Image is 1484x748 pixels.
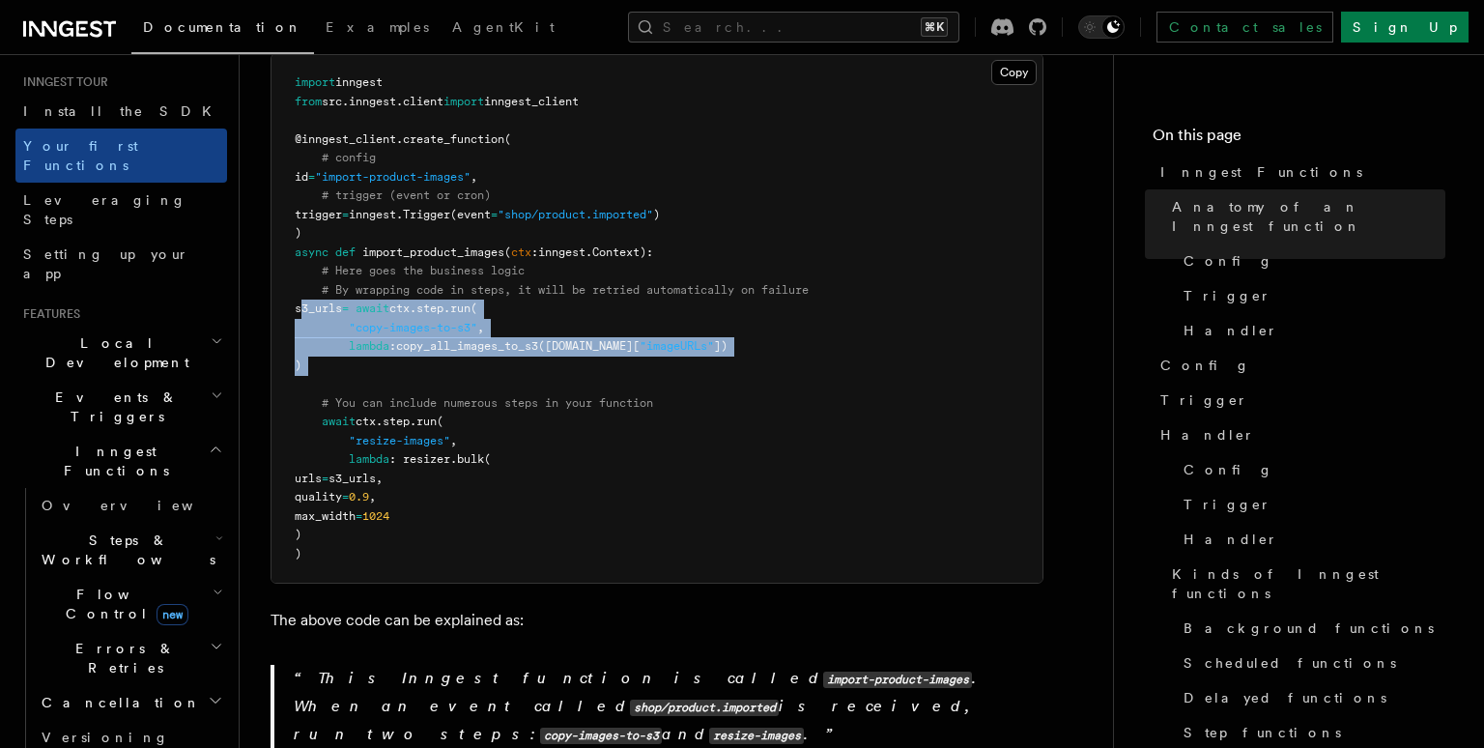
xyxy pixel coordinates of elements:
span: urls [295,472,322,485]
span: ) [295,226,301,240]
span: Errors & Retries [34,639,210,677]
span: async [295,245,328,259]
span: bulk [457,452,484,466]
span: new [157,604,188,625]
span: : [531,245,538,259]
button: Copy [991,60,1037,85]
span: # config [322,151,376,164]
a: Install the SDK [15,94,227,129]
span: . [376,415,383,428]
span: , [450,434,457,447]
span: # trigger (event or cron) [322,188,491,202]
span: import [295,75,335,89]
span: "copy-images-to-s3" [349,321,477,334]
span: src [322,95,342,108]
span: Config [1160,356,1250,375]
span: import_product_images [362,245,504,259]
a: Config [1176,452,1445,487]
a: Overview [34,488,227,523]
span: . [410,302,416,315]
span: Local Development [15,333,211,372]
span: Examples [326,19,429,35]
span: ( [484,452,491,466]
span: = [356,509,362,523]
span: s3_urls, [328,472,383,485]
span: # Here goes the business logic [322,264,525,277]
a: Trigger [1176,278,1445,313]
span: Inngest tour [15,74,108,90]
a: Setting up your app [15,237,227,291]
span: Context): [592,245,653,259]
a: Inngest Functions [1153,155,1445,189]
span: . [585,245,592,259]
span: Trigger [1184,495,1271,514]
button: Toggle dark mode [1078,15,1125,39]
span: (event [450,208,491,221]
kbd: ⌘K [921,17,948,37]
span: Delayed functions [1184,688,1386,707]
a: Trigger [1176,487,1445,522]
span: , [471,170,477,184]
span: AgentKit [452,19,555,35]
span: Documentation [143,19,302,35]
a: AgentKit [441,6,566,52]
span: Config [1184,251,1273,271]
span: Your first Functions [23,138,138,173]
span: . [443,302,450,315]
span: Overview [42,498,241,513]
span: ( [504,132,511,146]
span: max_width [295,509,356,523]
button: Cancellation [34,685,227,720]
span: = [342,302,349,315]
span: Setting up your app [23,246,189,281]
code: resize-images [709,728,804,744]
span: Cancellation [34,693,201,712]
button: Events & Triggers [15,380,227,434]
span: Install the SDK [23,103,223,119]
span: = [342,490,349,503]
span: # You can include numerous steps in your function [322,396,653,410]
a: Trigger [1153,383,1445,417]
span: "import-product-images" [315,170,471,184]
span: step [383,415,410,428]
span: . [342,95,349,108]
button: Steps & Workflows [34,523,227,577]
span: Step functions [1184,723,1341,742]
span: Trigger [1184,286,1271,305]
span: def [335,245,356,259]
span: ([DOMAIN_NAME][ [538,339,640,353]
span: run [450,302,471,315]
span: : resizer. [389,452,457,466]
a: Kinds of Inngest functions [1164,557,1445,611]
code: copy-images-to-s3 [540,728,662,744]
span: ctx [356,415,376,428]
span: await [322,415,356,428]
span: inngest_client [484,95,579,108]
span: from [295,95,322,108]
span: , [369,490,376,503]
span: inngest [349,95,396,108]
span: lambda [349,452,389,466]
span: . [396,132,403,146]
code: shop/product.imported [630,700,779,716]
span: Trigger [403,208,450,221]
span: ]) [714,339,728,353]
a: Scheduled functions [1176,646,1445,680]
a: Handler [1176,522,1445,557]
span: Inngest Functions [1160,162,1362,182]
a: Leveraging Steps [15,183,227,237]
h4: On this page [1153,124,1445,155]
span: = [308,170,315,184]
span: Trigger [1160,390,1248,410]
a: Config [1153,348,1445,383]
span: Features [15,306,80,322]
button: Flow Controlnew [34,577,227,631]
span: # By wrapping code in steps, it will be retried automatically on failure [322,283,809,297]
span: create_function [403,132,504,146]
span: Anatomy of an Inngest function [1172,197,1445,236]
span: Handler [1160,425,1255,445]
span: ) [295,359,301,372]
a: Examples [314,6,441,52]
button: Errors & Retries [34,631,227,685]
span: Config [1184,460,1273,479]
